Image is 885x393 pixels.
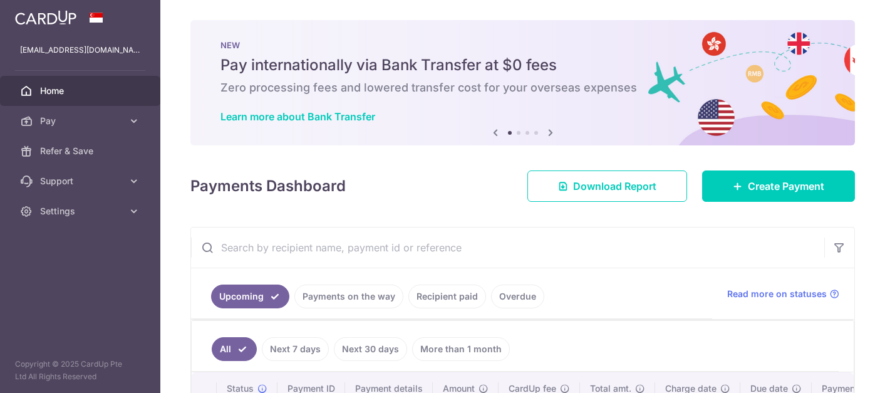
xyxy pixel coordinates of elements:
[573,179,656,194] span: Download Report
[727,288,827,300] span: Read more on statuses
[40,175,123,187] span: Support
[190,175,346,197] h4: Payments Dashboard
[408,285,486,308] a: Recipient paid
[220,80,825,95] h6: Zero processing fees and lowered transfer cost for your overseas expenses
[211,285,289,308] a: Upcoming
[294,285,403,308] a: Payments on the way
[220,55,825,75] h5: Pay internationally via Bank Transfer at $0 fees
[40,205,123,217] span: Settings
[40,85,123,97] span: Home
[220,110,375,123] a: Learn more about Bank Transfer
[527,170,687,202] a: Download Report
[191,228,824,268] input: Search by recipient name, payment id or reference
[334,337,407,361] a: Next 30 days
[262,337,329,361] a: Next 7 days
[220,40,825,50] p: NEW
[491,285,544,308] a: Overdue
[727,288,839,300] a: Read more on statuses
[40,145,123,157] span: Refer & Save
[412,337,510,361] a: More than 1 month
[20,44,140,56] p: [EMAIL_ADDRESS][DOMAIN_NAME]
[40,115,123,127] span: Pay
[212,337,257,361] a: All
[702,170,855,202] a: Create Payment
[748,179,824,194] span: Create Payment
[15,10,76,25] img: CardUp
[190,20,855,145] img: Bank transfer banner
